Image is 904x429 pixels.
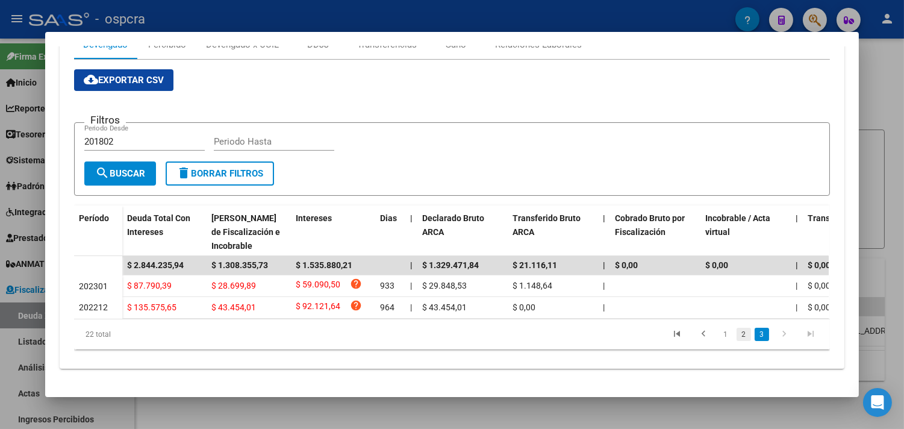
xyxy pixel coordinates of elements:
[410,302,412,312] span: |
[74,69,173,91] button: Exportar CSV
[350,278,362,290] i: help
[603,213,605,223] span: |
[863,388,892,417] div: Open Intercom Messenger
[207,205,291,258] datatable-header-cell: Deuda Bruta Neto de Fiscalización e Incobrable
[375,205,405,258] datatable-header-cell: Dias
[717,324,735,345] li: page 1
[796,213,798,223] span: |
[705,260,728,270] span: $ 0,00
[753,324,771,345] li: page 3
[410,213,413,223] span: |
[211,302,256,312] span: $ 43.454,01
[296,213,332,223] span: Intereses
[598,205,610,258] datatable-header-cell: |
[422,260,479,270] span: $ 1.329.471,84
[808,213,883,223] span: Transferido De Más
[296,299,340,316] span: $ 92.121,64
[211,281,256,290] span: $ 28.699,89
[603,281,605,290] span: |
[773,328,796,341] a: go to next page
[176,166,191,180] mat-icon: delete
[513,302,535,312] span: $ 0,00
[808,281,831,290] span: $ 0,00
[417,205,508,258] datatable-header-cell: Declarado Bruto ARCA
[796,302,797,312] span: |
[95,166,110,180] mat-icon: search
[74,205,122,256] datatable-header-cell: Período
[799,328,822,341] a: go to last page
[610,205,700,258] datatable-header-cell: Cobrado Bruto por Fiscalización
[796,260,798,270] span: |
[791,205,803,258] datatable-header-cell: |
[296,278,340,294] span: $ 59.090,50
[410,260,413,270] span: |
[84,75,164,86] span: Exportar CSV
[755,328,769,341] a: 3
[513,281,552,290] span: $ 1.148,64
[615,260,638,270] span: $ 0,00
[737,328,751,341] a: 2
[79,302,108,312] span: 202212
[603,260,605,270] span: |
[291,205,375,258] datatable-header-cell: Intereses
[705,213,770,237] span: Incobrable / Acta virtual
[127,213,190,237] span: Deuda Total Con Intereses
[176,168,263,179] span: Borrar Filtros
[211,260,268,270] span: $ 1.308.355,73
[422,213,484,237] span: Declarado Bruto ARCA
[211,213,280,251] span: [PERSON_NAME] de Fiscalización e Incobrable
[380,281,394,290] span: 933
[127,281,172,290] span: $ 87.790,39
[410,281,412,290] span: |
[122,205,207,258] datatable-header-cell: Deuda Total Con Intereses
[692,328,715,341] a: go to previous page
[508,205,598,258] datatable-header-cell: Transferido Bruto ARCA
[405,205,417,258] datatable-header-cell: |
[422,302,467,312] span: $ 43.454,01
[166,161,274,186] button: Borrar Filtros
[422,281,467,290] span: $ 29.848,53
[719,328,733,341] a: 1
[380,213,397,223] span: Dias
[127,302,176,312] span: $ 135.575,65
[350,299,362,312] i: help
[615,213,685,237] span: Cobrado Bruto por Fiscalización
[513,213,581,237] span: Transferido Bruto ARCA
[60,20,844,369] div: Aportes y Contribuciones de la Empresa: 30717392503
[84,161,156,186] button: Buscar
[513,260,557,270] span: $ 21.116,11
[79,213,109,223] span: Período
[796,281,797,290] span: |
[700,205,791,258] datatable-header-cell: Incobrable / Acta virtual
[808,302,831,312] span: $ 0,00
[79,281,108,291] span: 202301
[127,260,184,270] span: $ 2.844.235,94
[808,260,831,270] span: $ 0,00
[380,302,394,312] span: 964
[735,324,753,345] li: page 2
[84,72,98,87] mat-icon: cloud_download
[803,205,893,258] datatable-header-cell: Transferido De Más
[666,328,688,341] a: go to first page
[296,260,352,270] span: $ 1.535.880,21
[84,113,126,127] h3: Filtros
[603,302,605,312] span: |
[74,319,223,349] div: 22 total
[95,168,145,179] span: Buscar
